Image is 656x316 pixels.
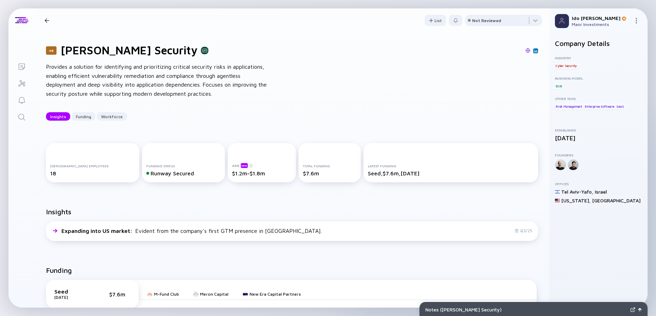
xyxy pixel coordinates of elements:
h2: Funding [46,266,72,274]
div: Industry [555,56,642,60]
div: Other Tags [555,96,642,101]
div: Cyber Security [555,62,577,69]
div: Founders [555,153,642,157]
a: New Era Capital Partners [243,291,301,297]
img: Hopper Security Linkedin Page [534,49,537,53]
a: M-Fund Club [147,291,179,297]
div: [GEOGRAPHIC_DATA] [592,197,641,203]
button: Workforce [97,112,127,121]
div: Risk Management [555,103,583,110]
div: Established [555,128,642,132]
div: Tel Aviv-Yafo , [561,189,594,195]
div: SaaS [616,103,624,110]
div: Evident from the company's first GTM presence in [GEOGRAPHIC_DATA]. [61,228,322,234]
div: Israel [595,189,607,195]
div: Latest Funding [368,164,534,168]
div: $1.2m-$1.8m [232,170,292,176]
a: Investor Map [8,74,35,91]
div: $7.6m [109,291,130,297]
img: Profile Picture [555,14,569,28]
div: [DEMOGRAPHIC_DATA] Employees [50,164,135,168]
img: Menu [634,18,639,23]
div: beta [241,163,248,168]
img: United States Flag [555,198,560,203]
div: Seed, $7.6m, [DATE] [368,170,534,176]
img: Expand Notes [630,307,635,312]
div: Seed [54,288,90,295]
div: Funding [72,111,95,122]
div: 18 [50,170,135,176]
span: Expanding into US market : [61,228,134,234]
a: Search [8,108,35,125]
div: 48 [46,46,57,55]
div: [DATE] [54,295,90,300]
div: [US_STATE] , [561,197,591,203]
div: Meron Capital [200,291,228,297]
h1: [PERSON_NAME] Security [61,43,198,57]
div: [DATE] [555,134,642,142]
div: Runway Secured [146,170,221,176]
div: Ido [PERSON_NAME] [572,15,631,21]
a: Meron Capital [193,291,228,297]
a: Reminders [8,91,35,108]
div: ARR [232,163,292,168]
div: Maor Investments [572,22,631,27]
img: Open Notes [638,308,642,311]
button: Funding [72,112,95,121]
h2: Company Details [555,39,642,47]
a: Lists [8,58,35,74]
div: New Era Capital Partners [250,291,301,297]
div: Workforce [97,111,127,122]
img: Hopper Security Website [525,48,530,53]
div: Funding Status [146,164,221,168]
div: M-Fund Club [154,291,179,297]
div: $7.6m [303,170,357,176]
h2: Insights [46,208,71,216]
div: Enterprise Software [584,103,615,110]
div: Insights [46,111,70,122]
div: Not Reviewed [472,18,501,23]
button: List [425,15,446,26]
div: Business Model [555,76,642,80]
div: Q3/25 [515,228,532,233]
div: Total Funding [303,164,357,168]
div: Notes ( [PERSON_NAME] Security ) [425,307,628,312]
button: Insights [46,112,70,121]
div: B2B [555,82,562,89]
img: Israel Flag [555,189,560,194]
div: Offices [555,182,642,186]
div: Provides a solution for identifying and prioritizing critical security risks in applications, ena... [46,62,271,98]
